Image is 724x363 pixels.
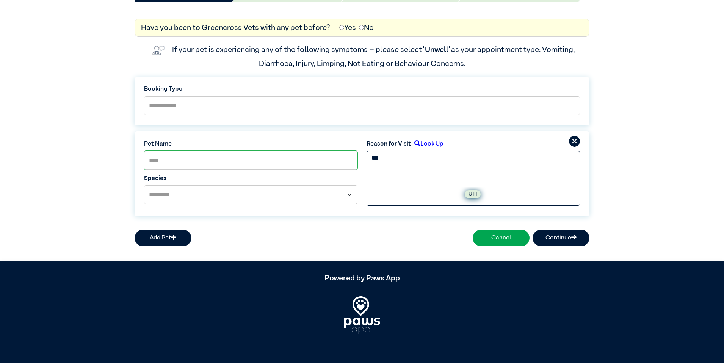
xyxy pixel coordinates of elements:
button: Add Pet [135,230,191,246]
label: Reason for Visit [367,139,411,149]
label: If your pet is experiencing any of the following symptoms – please select as your appointment typ... [172,46,576,67]
span: “Unwell” [422,46,451,53]
img: PawsApp [344,296,380,334]
input: Yes [339,25,344,30]
label: Booking Type [144,84,580,94]
label: Look Up [411,139,443,149]
label: No [359,22,374,33]
label: Species [144,174,357,183]
h5: Powered by Paws App [135,274,589,283]
label: Have you been to Greencross Vets with any pet before? [141,22,330,33]
label: Yes [339,22,356,33]
input: No [359,25,364,30]
button: Continue [533,230,589,246]
label: Pet Name [144,139,357,149]
button: Cancel [473,230,530,246]
label: UTI [465,190,481,198]
img: vet [149,43,168,58]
